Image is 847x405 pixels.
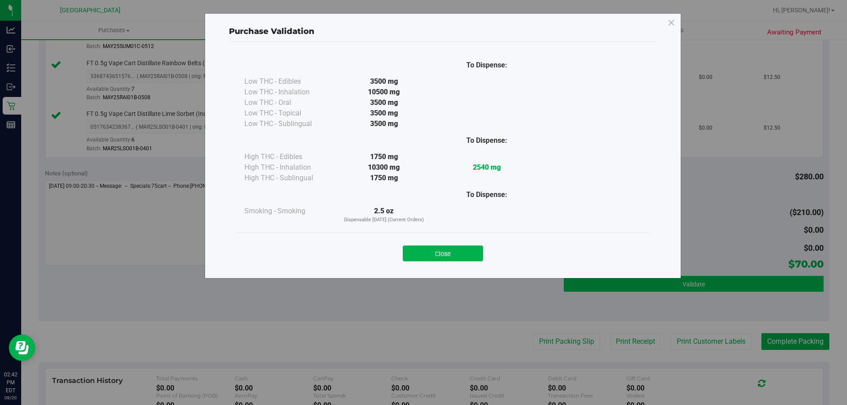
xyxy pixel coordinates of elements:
div: 2.5 oz [333,206,435,224]
span: Purchase Validation [229,26,315,36]
div: High THC - Inhalation [244,162,333,173]
div: 3500 mg [333,97,435,108]
strong: 2540 mg [473,163,501,171]
div: Low THC - Topical [244,108,333,119]
div: 10500 mg [333,87,435,97]
div: 1750 mg [333,173,435,183]
div: High THC - Sublingual [244,173,333,183]
div: Low THC - Oral [244,97,333,108]
div: To Dispense: [435,60,538,71]
div: Low THC - Sublingual [244,119,333,129]
p: Dispensable [DATE] (Current Orders) [333,216,435,224]
div: 3500 mg [333,108,435,119]
div: 1750 mg [333,152,435,162]
button: Close [403,245,483,261]
div: High THC - Edibles [244,152,333,162]
div: Smoking - Smoking [244,206,333,216]
div: To Dispense: [435,189,538,200]
div: To Dispense: [435,135,538,146]
div: Low THC - Edibles [244,76,333,87]
div: 3500 mg [333,119,435,129]
div: Low THC - Inhalation [244,87,333,97]
div: 10300 mg [333,162,435,173]
iframe: Resource center [9,334,35,361]
div: 3500 mg [333,76,435,87]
